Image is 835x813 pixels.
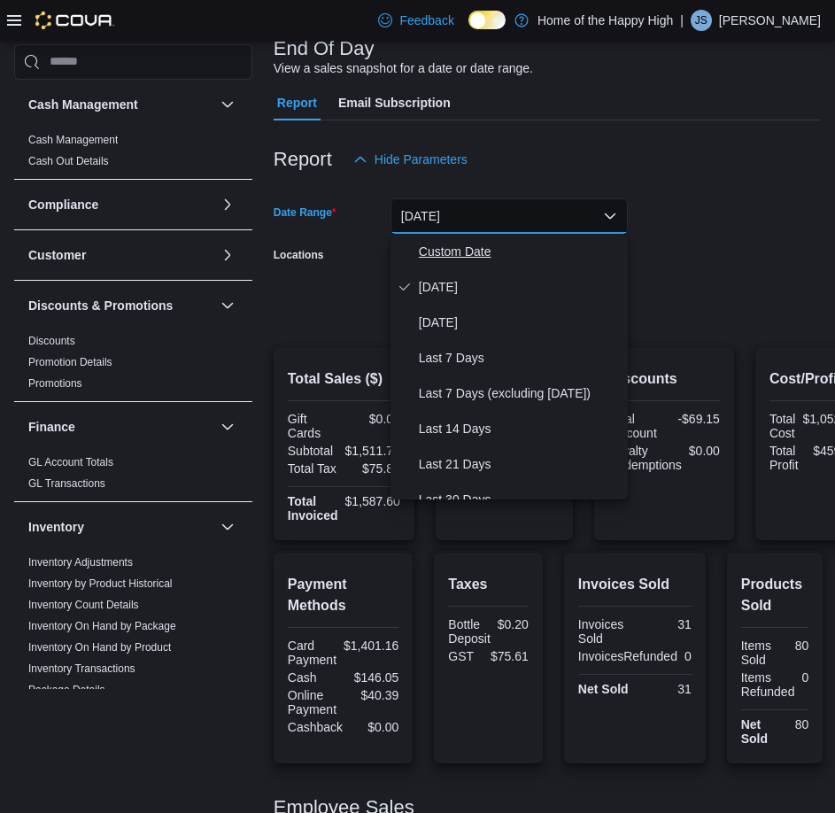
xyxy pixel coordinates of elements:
span: Inventory On Hand by Product [28,640,171,654]
div: Discounts & Promotions [14,330,252,401]
h3: Report [274,149,332,170]
span: Last 7 Days (excluding [DATE]) [419,383,621,404]
span: Discounts [28,334,75,348]
span: Inventory by Product Historical [28,577,173,591]
button: Cash Management [28,96,213,113]
button: Compliance [217,194,238,215]
span: JS [695,10,707,31]
div: 80 [778,639,808,653]
div: $0.00 [347,412,400,426]
div: Select listbox [390,234,628,499]
div: $0.20 [498,617,529,631]
span: Dark Mode [468,29,469,30]
span: Promotions [28,376,82,391]
button: Finance [28,418,213,436]
button: Finance [217,416,238,437]
p: | [680,10,684,31]
div: 0 [801,670,808,685]
label: Locations [274,248,324,262]
button: Inventory [28,518,213,536]
div: $146.05 [347,670,399,685]
div: $40.39 [347,688,399,702]
div: InvoicesRefunded [578,649,677,663]
span: [DATE] [419,312,621,333]
strong: Net Sold [578,682,629,696]
div: $75.81 [347,461,400,476]
button: [DATE] [390,198,628,234]
span: Last 7 Days [419,347,621,368]
div: Total Cost [769,412,796,440]
h2: Payment Methods [288,574,399,616]
label: Date Range [274,205,336,220]
a: Promotion Details [28,356,112,368]
span: Feedback [399,12,453,29]
a: Feedback [371,3,460,38]
h3: End Of Day [274,38,375,59]
div: $0.00 [350,720,398,734]
div: Subtotal [288,444,338,458]
span: Inventory Adjustments [28,555,133,569]
h2: Total Sales ($) [288,368,400,390]
button: Discounts & Promotions [28,297,213,314]
div: Card Payment [288,639,336,667]
button: Cash Management [217,94,238,115]
div: -$69.15 [668,412,720,426]
span: Custom Date [419,241,621,262]
div: $1,587.60 [345,494,400,508]
h2: Invoices Sold [578,574,692,595]
h3: Discounts & Promotions [28,297,173,314]
div: 31 [638,617,692,631]
button: Customer [217,244,238,266]
div: Cashback [288,720,343,734]
div: Cash Management [14,129,252,179]
a: Inventory by Product Historical [28,577,173,590]
a: Cash Out Details [28,155,109,167]
a: GL Account Totals [28,456,113,468]
span: GL Account Totals [28,455,113,469]
a: Inventory On Hand by Package [28,620,176,632]
div: 31 [638,682,692,696]
p: [PERSON_NAME] [719,10,821,31]
a: Package Details [28,684,105,696]
span: Email Subscription [338,85,451,120]
a: Inventory Transactions [28,662,135,675]
div: Finance [14,452,252,501]
div: Online Payment [288,688,340,716]
span: Promotion Details [28,355,112,369]
h3: Finance [28,418,75,436]
span: Cash Out Details [28,154,109,168]
button: Hide Parameters [346,142,475,177]
span: Hide Parameters [375,151,468,168]
a: Inventory Adjustments [28,556,133,569]
div: View a sales snapshot for a date or date range. [274,59,533,78]
div: Gift Cards [288,412,341,440]
h2: Taxes [448,574,529,595]
input: Dark Mode [468,11,506,29]
h3: Inventory [28,518,84,536]
h2: Discounts [608,368,720,390]
div: Total Discount [608,412,661,440]
div: $1,511.79 [345,444,400,458]
span: Package Details [28,683,105,697]
div: 80 [778,717,808,732]
h3: Customer [28,246,86,264]
p: Home of the Happy High [537,10,673,31]
div: $1,401.16 [344,639,398,653]
button: Customer [28,246,213,264]
button: Discounts & Promotions [217,295,238,316]
a: Discounts [28,335,75,347]
div: Items Sold [741,639,771,667]
h3: Cash Management [28,96,138,113]
button: Inventory [217,516,238,538]
span: GL Transactions [28,476,105,491]
a: Promotions [28,377,82,390]
div: Jesse Singh [691,10,712,31]
span: Inventory On Hand by Package [28,619,176,633]
button: Compliance [28,196,213,213]
a: Inventory On Hand by Product [28,641,171,654]
a: GL Transactions [28,477,105,490]
div: Items Refunded [741,670,795,699]
strong: Net Sold [741,717,768,746]
a: Cash Management [28,134,118,146]
div: Total Tax [288,461,341,476]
